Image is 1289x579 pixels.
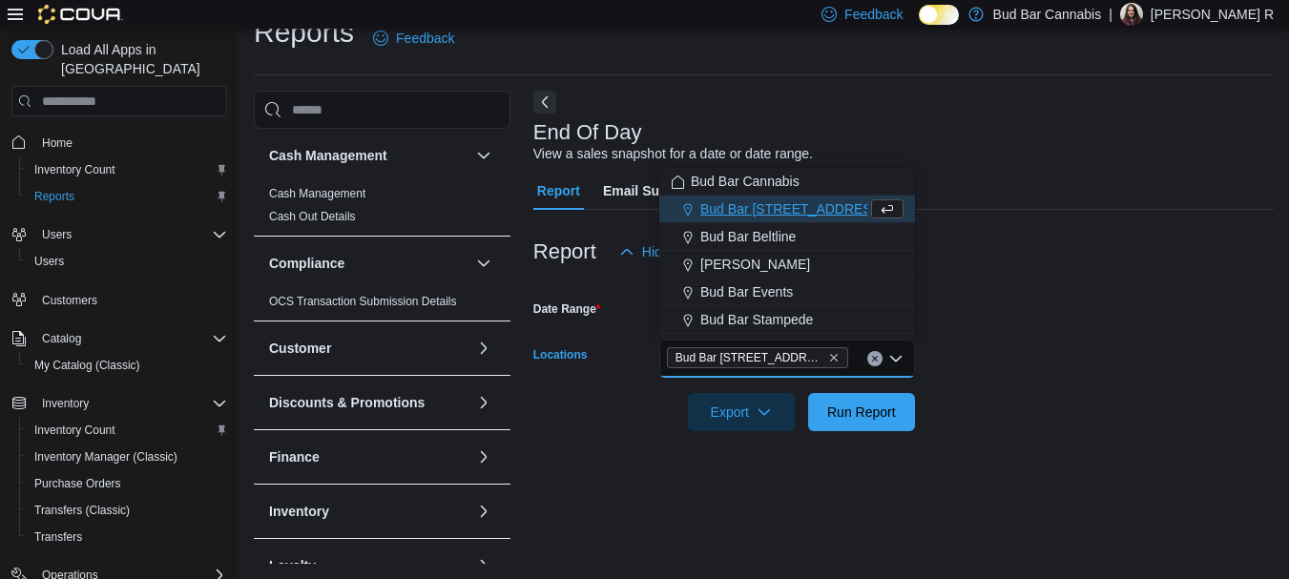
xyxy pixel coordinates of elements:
[700,310,813,329] span: Bud Bar Stampede
[34,327,89,350] button: Catalog
[42,227,72,242] span: Users
[365,19,462,57] a: Feedback
[27,499,137,522] a: Transfers (Classic)
[1109,3,1112,26] p: |
[919,5,959,25] input: Dark Mode
[27,499,227,522] span: Transfers (Classic)
[27,526,227,548] span: Transfers
[27,472,129,495] a: Purchase Orders
[4,128,235,155] button: Home
[19,156,235,183] button: Inventory Count
[34,503,130,518] span: Transfers (Classic)
[691,172,800,191] span: Bud Bar Cannabis
[659,168,915,196] button: Bud Bar Cannabis
[4,390,235,417] button: Inventory
[34,189,74,204] span: Reports
[533,144,813,164] div: View a sales snapshot for a date or date range.
[27,250,72,273] a: Users
[4,325,235,352] button: Catalog
[533,240,596,263] h3: Report
[42,331,81,346] span: Catalog
[254,13,354,52] h1: Reports
[27,419,123,442] a: Inventory Count
[34,288,227,312] span: Customers
[699,393,783,431] span: Export
[38,5,123,24] img: Cova
[472,337,495,360] button: Customer
[34,392,96,415] button: Inventory
[19,444,235,470] button: Inventory Manager (Classic)
[269,146,387,165] h3: Cash Management
[269,339,468,358] button: Customer
[269,209,356,224] span: Cash Out Details
[659,196,915,223] button: Bud Bar [STREET_ADDRESS]
[1151,3,1274,26] p: [PERSON_NAME] R
[700,227,796,246] span: Bud Bar Beltline
[27,250,227,273] span: Users
[269,447,468,466] button: Finance
[34,476,121,491] span: Purchase Orders
[19,417,235,444] button: Inventory Count
[19,183,235,210] button: Reports
[659,251,915,279] button: [PERSON_NAME]
[4,286,235,314] button: Customers
[667,347,848,368] span: Bud Bar 10 ST NW
[533,91,556,114] button: Next
[42,396,89,411] span: Inventory
[472,252,495,275] button: Compliance
[27,354,148,377] a: My Catalog (Classic)
[34,289,105,312] a: Customers
[688,393,795,431] button: Export
[919,25,920,26] span: Dark Mode
[27,185,227,208] span: Reports
[34,358,140,373] span: My Catalog (Classic)
[27,445,185,468] a: Inventory Manager (Classic)
[269,556,316,575] h3: Loyalty
[19,470,235,497] button: Purchase Orders
[659,168,915,334] div: Choose from the following options
[700,199,884,218] span: Bud Bar [STREET_ADDRESS]
[993,3,1102,26] p: Bud Bar Cannabis
[269,447,320,466] h3: Finance
[269,502,329,521] h3: Inventory
[34,449,177,465] span: Inventory Manager (Classic)
[34,529,82,545] span: Transfers
[808,393,915,431] button: Run Report
[269,393,468,412] button: Discounts & Promotions
[19,352,235,379] button: My Catalog (Classic)
[27,158,227,181] span: Inventory Count
[700,282,793,301] span: Bud Bar Events
[867,351,883,366] button: Clear input
[34,130,227,154] span: Home
[472,445,495,468] button: Finance
[34,392,227,415] span: Inventory
[19,497,235,524] button: Transfers (Classic)
[42,135,73,151] span: Home
[4,221,235,248] button: Users
[844,5,903,24] span: Feedback
[34,223,79,246] button: Users
[700,255,810,274] span: [PERSON_NAME]
[34,423,115,438] span: Inventory Count
[472,391,495,414] button: Discounts & Promotions
[472,554,495,577] button: Loyalty
[34,223,227,246] span: Users
[533,347,588,362] label: Locations
[269,210,356,223] a: Cash Out Details
[34,162,115,177] span: Inventory Count
[269,254,344,273] h3: Compliance
[269,556,468,575] button: Loyalty
[27,158,123,181] a: Inventory Count
[42,293,97,308] span: Customers
[269,254,468,273] button: Compliance
[659,223,915,251] button: Bud Bar Beltline
[34,327,227,350] span: Catalog
[27,185,82,208] a: Reports
[34,254,64,269] span: Users
[254,182,510,236] div: Cash Management
[828,352,840,363] button: Remove Bud Bar 10 ST NW from selection in this group
[34,132,80,155] a: Home
[533,121,642,144] h3: End Of Day
[472,144,495,167] button: Cash Management
[603,172,724,210] span: Email Subscription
